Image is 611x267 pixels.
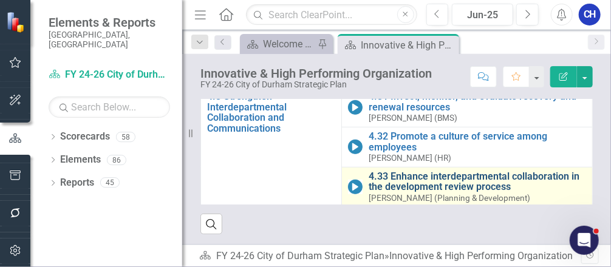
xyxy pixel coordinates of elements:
[199,249,581,263] div: »
[579,4,601,25] button: CH
[49,30,170,50] small: [GEOGRAPHIC_DATA], [GEOGRAPHIC_DATA]
[369,154,451,163] small: [PERSON_NAME] (HR)
[389,250,573,262] div: Innovative & High Performing Organization
[60,153,101,167] a: Elements
[200,80,432,89] div: FY 24-26 City of Durham Strategic Plan
[369,131,586,152] a: 4.32 Promote a culture of service among employees
[263,36,315,52] div: Welcome to the FY [DATE]-[DATE] Strategic Plan Landing Page!
[348,100,363,115] img: In Progress
[369,91,586,112] a: 4.31 Invest, monitor, and evaluate recovery and renewal resources
[49,68,170,82] a: FY 24-26 City of Durham Strategic Plan
[369,194,530,203] small: [PERSON_NAME] (Planning & Development)
[570,226,599,255] iframe: Intercom live chat
[216,250,384,262] a: FY 24-26 City of Durham Strategic Plan
[348,180,363,194] img: In Progress
[6,12,27,33] img: ClearPoint Strategy
[49,96,170,118] input: Search Below...
[342,167,593,207] td: Double-Click to Edit Right Click for Context Menu
[246,4,417,25] input: Search ClearPoint...
[456,8,509,22] div: Jun-25
[60,176,94,190] a: Reports
[201,87,342,207] td: Double-Click to Edit Right Click for Context Menu
[369,171,586,192] a: 4.33 Enhance interdepartmental collaboration in the development review process
[243,36,315,52] a: Welcome to the FY [DATE]-[DATE] Strategic Plan Landing Page!
[369,113,457,123] small: [PERSON_NAME] (BMS)
[60,130,110,144] a: Scorecards
[200,67,432,80] div: Innovative & High Performing Organization
[342,87,593,127] td: Double-Click to Edit Right Click for Context Menu
[361,38,456,53] div: Innovative & High Performing Organization
[107,155,126,165] div: 86
[342,127,593,167] td: Double-Click to Edit Right Click for Context Menu
[116,132,135,142] div: 58
[207,91,335,133] a: 4.3 Strengthen Interdepartmental Collaboration and Communications
[100,178,120,188] div: 45
[452,4,513,25] button: Jun-25
[348,140,363,154] img: In Progress
[49,15,170,30] span: Elements & Reports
